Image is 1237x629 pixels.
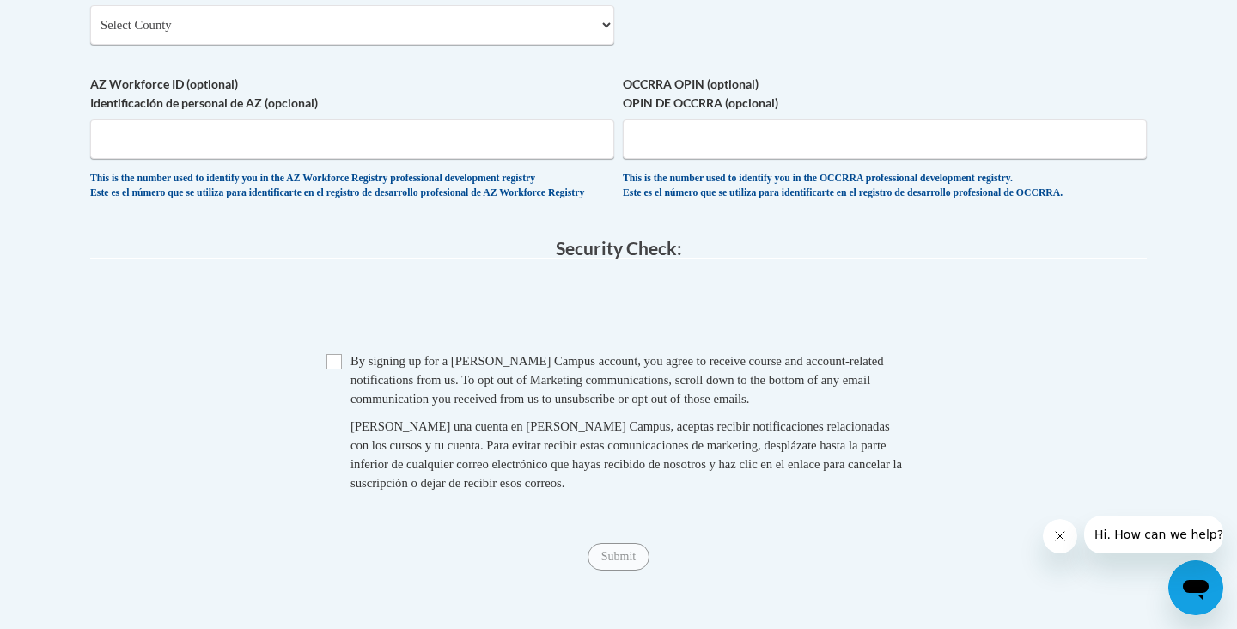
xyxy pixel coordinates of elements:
[1168,560,1223,615] iframe: Button to launch messaging window
[623,172,1147,200] div: This is the number used to identify you in the OCCRRA professional development registry. Este es ...
[90,172,614,200] div: This is the number used to identify you in the AZ Workforce Registry professional development reg...
[350,419,902,490] span: [PERSON_NAME] una cuenta en [PERSON_NAME] Campus, aceptas recibir notificaciones relacionadas con...
[350,354,884,406] span: By signing up for a [PERSON_NAME] Campus account, you agree to receive course and account-related...
[1084,516,1223,553] iframe: Message from company
[488,276,749,343] iframe: reCAPTCHA
[623,75,1147,113] label: OCCRRA OPIN (optional) OPIN DE OCCRRA (opcional)
[556,237,682,259] span: Security Check:
[588,543,649,571] input: Submit
[90,75,614,113] label: AZ Workforce ID (optional) Identificación de personal de AZ (opcional)
[1043,519,1077,553] iframe: Close message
